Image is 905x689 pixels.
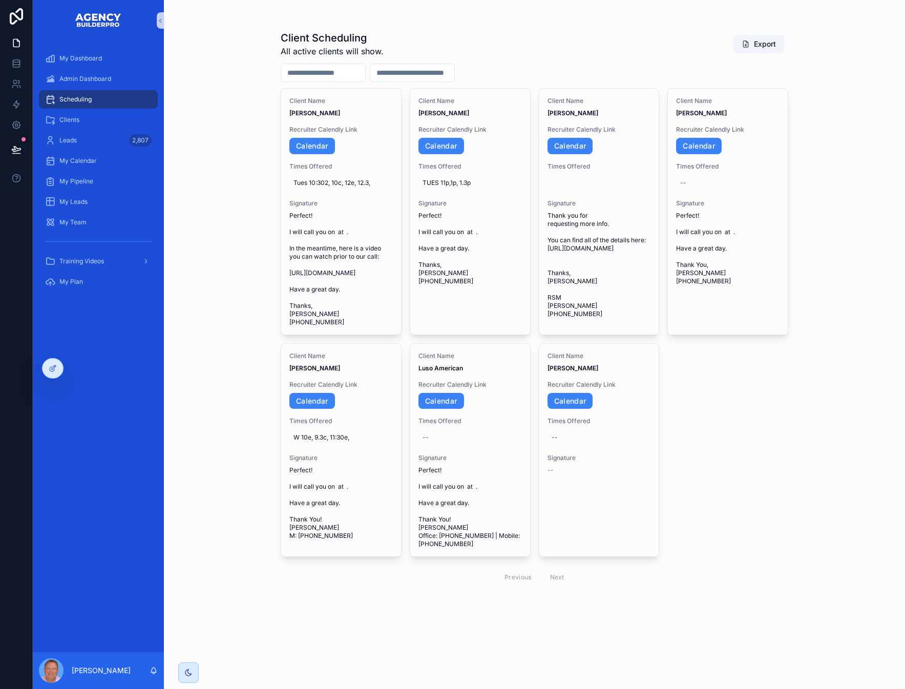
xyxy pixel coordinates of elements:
span: Times Offered [676,162,780,171]
a: Client NameLuso AmericanRecruiter Calendly LinkCalendarTimes Offered--SignaturePerfect! I will ca... [410,343,531,557]
span: Times Offered [289,417,393,425]
div: scrollable content [33,41,164,306]
span: Clients [59,116,79,124]
a: Client Name[PERSON_NAME]Recruiter Calendly LinkCalendarTimes Offered--Signature-- [539,343,660,557]
span: Client Name [418,352,522,360]
span: Admin Dashboard [59,75,111,83]
a: Admin Dashboard [39,70,158,88]
span: Recruiter Calendly Link [289,126,393,134]
a: Calendar [548,138,593,154]
span: Client Name [676,97,780,105]
a: Training Videos [39,252,158,270]
span: Recruiter Calendly Link [289,381,393,389]
span: Signature [418,454,522,462]
span: Signature [548,454,651,462]
span: W 10e, 9.3c, 11:30e, [293,433,389,442]
strong: [PERSON_NAME] [418,109,469,117]
span: Perfect! I will call you on at . Have a great day. Thank You! [PERSON_NAME] Office: [PHONE_NUMBER... [418,466,522,548]
a: Client Name[PERSON_NAME]Recruiter Calendly LinkCalendarTimes Offered--SignaturePerfect! I will ca... [667,88,788,335]
a: Client Name[PERSON_NAME]Recruiter Calendly LinkCalendarTimes OfferedSignatureThank you for reques... [539,88,660,335]
span: Perfect! I will call you on at . Have a great day. Thank You! [PERSON_NAME] M: [PHONE_NUMBER] [289,466,393,540]
span: Times Offered [548,417,651,425]
a: Client Name[PERSON_NAME]Recruiter Calendly LinkCalendarTimes OfferedTues 10:302, 10c, 12e, 12.3,S... [281,88,402,335]
a: Calendar [548,393,593,409]
span: Times Offered [548,162,651,171]
span: Client Name [289,352,393,360]
span: Recruiter Calendly Link [548,126,651,134]
span: My Calendar [59,157,97,165]
a: Client Name[PERSON_NAME]Recruiter Calendly LinkCalendarTimes OfferedTUES 11p,1p, 1.3pSignaturePer... [410,88,531,335]
span: Signature [289,454,393,462]
span: -- [548,466,554,474]
span: My Dashboard [59,54,102,62]
span: Client Name [548,97,651,105]
span: Leads [59,136,77,144]
strong: [PERSON_NAME] [548,364,598,372]
a: My Pipeline [39,172,158,191]
strong: [PERSON_NAME] [289,109,340,117]
strong: [PERSON_NAME] [548,109,598,117]
span: Client Name [418,97,522,105]
strong: Luso American [418,364,463,372]
span: Recruiter Calendly Link [418,126,522,134]
div: -- [680,179,686,187]
span: Perfect! I will call you on at . Have a great day. Thanks, [PERSON_NAME] [PHONE_NUMBER] [418,212,522,285]
a: Calendar [418,393,464,409]
strong: [PERSON_NAME] [676,109,727,117]
span: Perfect! I will call you on at . Have a great day. Thank You, [PERSON_NAME] [PHONE_NUMBER] [676,212,780,285]
img: App logo [75,12,122,29]
div: 2,807 [129,134,152,147]
span: Times Offered [418,162,522,171]
span: Recruiter Calendly Link [548,381,651,389]
span: Times Offered [289,162,393,171]
a: My Calendar [39,152,158,170]
div: -- [552,433,558,442]
span: Client Name [548,352,651,360]
span: My Pipeline [59,177,93,185]
span: All active clients will show. [281,45,384,57]
span: Signature [548,199,651,207]
span: Tues 10:302, 10c, 12e, 12.3, [293,179,389,187]
a: Calendar [676,138,722,154]
a: My Leads [39,193,158,211]
div: -- [423,433,429,442]
span: My Leads [59,198,88,206]
span: Signature [418,199,522,207]
a: Scheduling [39,90,158,109]
a: Calendar [418,138,464,154]
span: Signature [289,199,393,207]
a: Clients [39,111,158,129]
span: Recruiter Calendly Link [418,381,522,389]
span: Client Name [289,97,393,105]
strong: [PERSON_NAME] [289,364,340,372]
a: Leads2,807 [39,131,158,150]
a: Client Name[PERSON_NAME]Recruiter Calendly LinkCalendarTimes OfferedW 10e, 9.3c, 11:30e,Signature... [281,343,402,557]
button: Export [733,35,784,53]
span: My Team [59,218,87,226]
span: Perfect! I will call you on at . In the meantime, here is a video you can watch prior to our call... [289,212,393,326]
a: My Dashboard [39,49,158,68]
a: Calendar [289,393,335,409]
span: Signature [676,199,780,207]
a: My Plan [39,273,158,291]
span: Times Offered [418,417,522,425]
a: My Team [39,213,158,232]
span: TUES 11p,1p, 1.3p [423,179,518,187]
p: [PERSON_NAME] [72,665,131,676]
a: Calendar [289,138,335,154]
span: Training Videos [59,257,104,265]
h1: Client Scheduling [281,31,384,45]
span: Scheduling [59,95,92,103]
span: Thank you for requesting more info. You can find all of the details here: [URL][DOMAIN_NAME] Than... [548,212,651,318]
span: My Plan [59,278,83,286]
span: Recruiter Calendly Link [676,126,780,134]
